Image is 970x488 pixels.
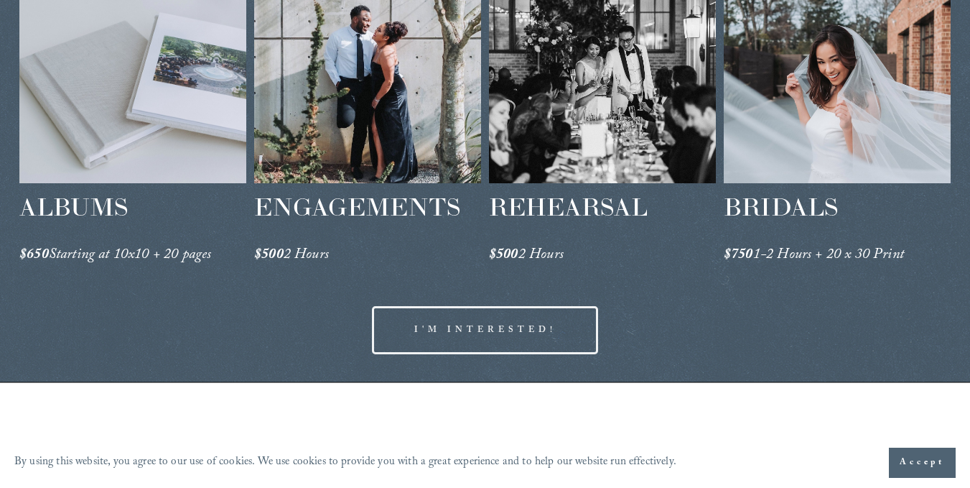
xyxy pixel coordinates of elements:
[19,191,128,223] span: ALBUMS
[49,244,212,268] em: Starting at 10x10 + 20 pages
[254,244,284,268] em: $500
[284,244,329,268] em: 2 Hours
[889,448,956,478] button: Accept
[19,244,49,268] em: $650
[372,306,599,354] a: I'M INTERESTED!
[724,244,753,268] em: $750
[254,191,460,223] span: ENGAGEMENTS
[724,191,838,223] span: BRIDALS
[753,244,904,268] em: 1-2 Hours + 20 x 30 Print
[489,191,648,223] span: REHEARSAL
[14,452,676,474] p: By using this website, you agree to our use of cookies. We use cookies to provide you with a grea...
[489,244,518,268] em: $500
[518,244,564,268] em: 2 Hours
[900,456,945,470] span: Accept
